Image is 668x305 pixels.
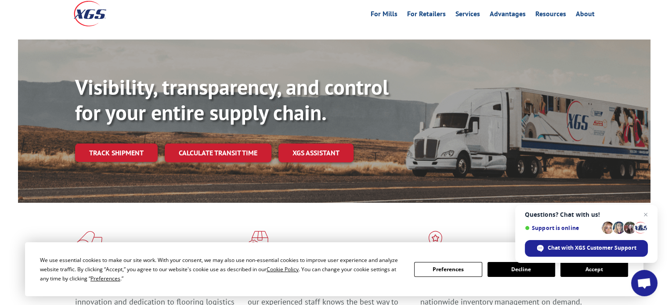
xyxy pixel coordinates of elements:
div: We use essential cookies to make our site work. With your consent, we may also use non-essential ... [40,255,404,283]
b: Visibility, transparency, and control for your entire supply chain. [75,73,389,126]
span: Preferences [90,275,120,282]
button: Preferences [414,262,482,277]
span: Close chat [640,209,651,220]
a: Calculate transit time [165,144,271,162]
img: xgs-icon-flagship-distribution-model-red [420,231,451,254]
span: Cookie Policy [267,266,299,273]
a: For Retailers [407,11,446,20]
div: Cookie Consent Prompt [25,242,643,296]
a: Advantages [490,11,526,20]
a: XGS ASSISTANT [278,144,354,162]
a: Track shipment [75,144,158,162]
img: xgs-icon-total-supply-chain-intelligence-red [75,231,102,254]
a: Resources [535,11,566,20]
img: xgs-icon-focused-on-flooring-red [248,231,268,254]
a: About [576,11,595,20]
div: Open chat [631,270,657,296]
a: For Mills [371,11,397,20]
button: Decline [487,262,555,277]
a: Services [455,11,480,20]
button: Accept [560,262,628,277]
span: Support is online [525,225,599,231]
div: Chat with XGS Customer Support [525,240,648,257]
span: Questions? Chat with us! [525,211,648,218]
span: Chat with XGS Customer Support [548,244,636,252]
